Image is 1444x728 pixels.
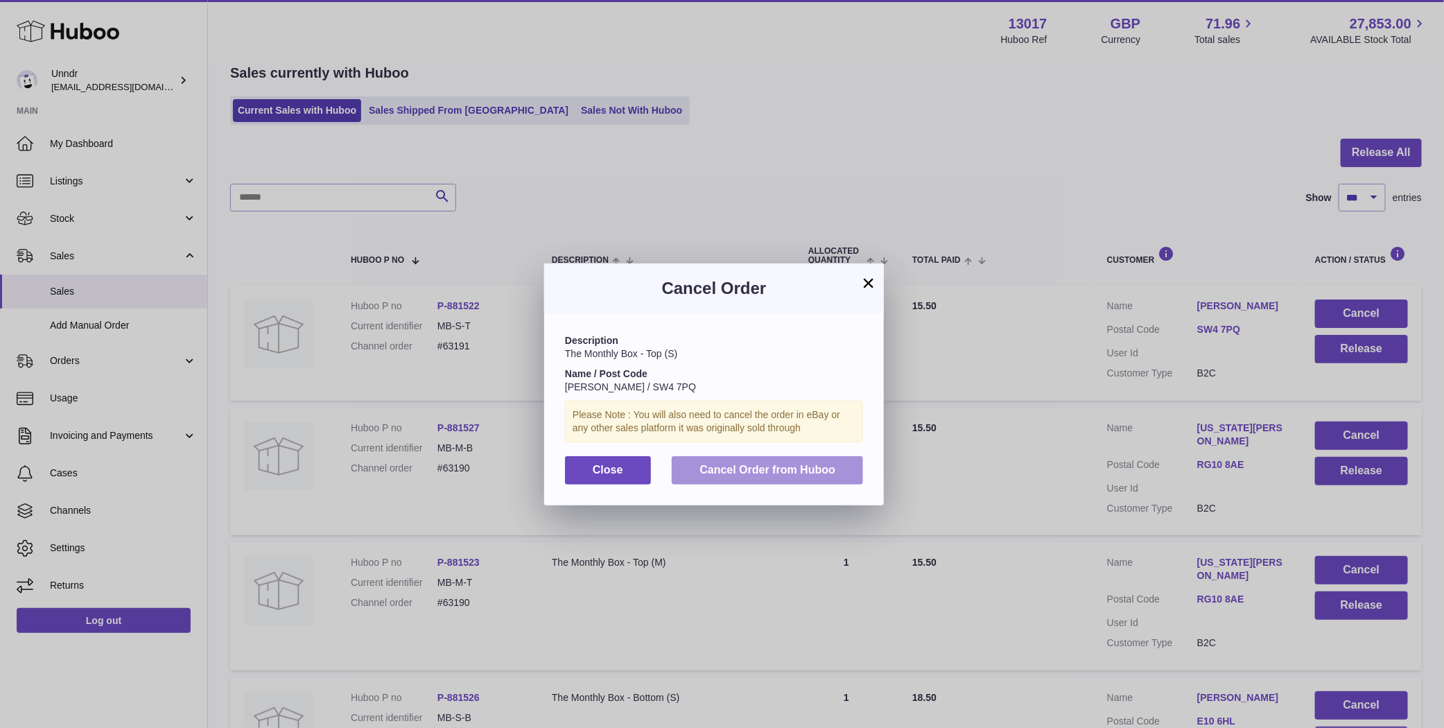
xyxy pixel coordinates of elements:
[672,456,863,485] button: Cancel Order from Huboo
[565,348,677,359] span: The Monthly Box - Top (S)
[565,368,647,379] strong: Name / Post Code
[593,464,623,476] span: Close
[699,464,835,476] span: Cancel Order from Huboo
[565,401,863,442] div: Please Note : You will also need to cancel the order in eBay or any other sales platform it was o...
[565,456,651,485] button: Close
[860,275,877,291] button: ×
[565,335,618,346] strong: Description
[565,277,863,300] h3: Cancel Order
[565,381,696,392] span: [PERSON_NAME] / SW4 7PQ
